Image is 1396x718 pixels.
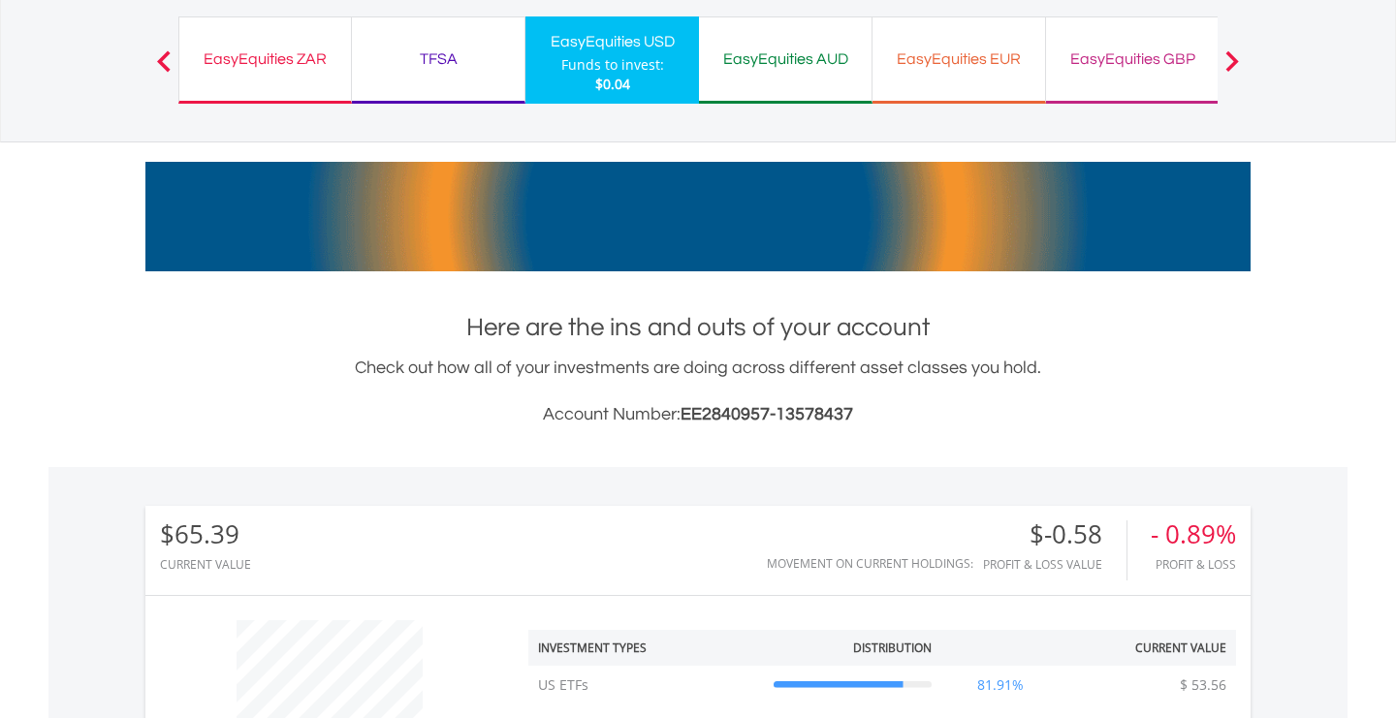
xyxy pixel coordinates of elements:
div: TFSA [364,46,513,73]
div: $-0.58 [983,520,1126,548]
div: $65.39 [160,520,251,548]
div: Distribution [853,640,932,656]
div: - 0.89% [1151,520,1236,548]
div: EasyEquities ZAR [191,46,339,73]
div: Profit & Loss Value [983,558,1126,571]
div: Profit & Loss [1151,558,1236,571]
th: Current Value [1059,630,1236,666]
button: Next [1213,60,1252,79]
div: Funds to invest: [561,55,664,75]
td: $ 53.56 [1170,666,1236,704]
div: EasyEquities AUD [711,46,860,73]
div: EasyEquities EUR [884,46,1033,73]
span: EE2840957-13578437 [681,405,853,423]
td: 81.91% [941,666,1060,704]
span: $0.04 [595,75,630,93]
div: Movement on Current Holdings: [767,557,973,570]
div: CURRENT VALUE [160,558,251,571]
div: EasyEquities USD [537,28,687,55]
h3: Account Number: [145,401,1251,428]
div: Check out how all of your investments are doing across different asset classes you hold. [145,355,1251,428]
img: EasyMortage Promotion Banner [145,162,1251,271]
th: Investment Types [528,630,764,666]
div: EasyEquities GBP [1058,46,1207,73]
button: Previous [144,60,183,79]
h1: Here are the ins and outs of your account [145,310,1251,345]
td: US ETFs [528,666,764,704]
